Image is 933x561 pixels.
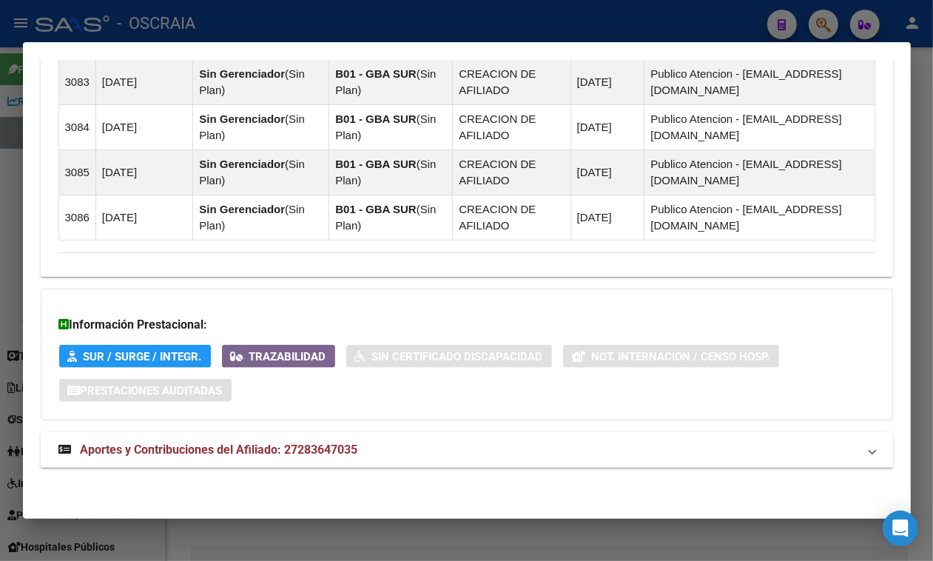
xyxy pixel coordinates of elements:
td: Publico Atencion - [EMAIL_ADDRESS][DOMAIN_NAME] [644,104,875,150]
td: [DATE] [570,150,644,195]
mat-expansion-panel-header: Aportes y Contribuciones del Afiliado: 27283647035 [41,432,893,468]
td: ( ) [193,195,329,240]
span: Sin Certificado Discapacidad [372,350,543,363]
td: [DATE] [95,195,192,240]
button: Sin Certificado Discapacidad [346,345,552,368]
td: [DATE] [95,59,192,104]
strong: Sin Gerenciador [199,158,285,170]
td: [DATE] [570,59,644,104]
td: ( ) [193,150,329,195]
span: Sin Plan [335,67,436,96]
td: [DATE] [95,150,192,195]
span: Sin Plan [199,158,305,187]
strong: B01 - GBA SUR [335,203,416,215]
span: Sin Plan [335,158,436,187]
td: Publico Atencion - [EMAIL_ADDRESS][DOMAIN_NAME] [644,150,875,195]
td: ( ) [329,59,453,104]
strong: Sin Gerenciador [199,203,285,215]
td: 3083 [58,59,95,104]
div: Open Intercom Messenger [883,511,918,546]
td: [DATE] [570,104,644,150]
span: Aportes y Contribuciones del Afiliado: 27283647035 [81,443,358,457]
td: Publico Atencion - [EMAIL_ADDRESS][DOMAIN_NAME] [644,195,875,240]
span: Sin Plan [199,112,305,141]
button: Trazabilidad [222,345,335,368]
td: ( ) [193,59,329,104]
strong: B01 - GBA SUR [335,67,416,80]
span: Sin Plan [335,203,436,232]
td: Publico Atencion - [EMAIL_ADDRESS][DOMAIN_NAME] [644,59,875,104]
strong: B01 - GBA SUR [335,112,416,125]
span: SUR / SURGE / INTEGR. [84,350,202,363]
span: Trazabilidad [249,350,326,363]
td: ( ) [329,104,453,150]
td: 3085 [58,150,95,195]
strong: Sin Gerenciador [199,67,285,80]
button: Prestaciones Auditadas [59,379,232,402]
span: Prestaciones Auditadas [81,384,223,397]
span: Not. Internacion / Censo Hosp. [592,350,770,363]
td: ( ) [193,104,329,150]
span: Sin Plan [199,67,305,96]
td: [DATE] [570,195,644,240]
button: SUR / SURGE / INTEGR. [59,345,211,368]
span: Sin Plan [335,112,436,141]
td: CREACION DE AFILIADO [453,195,570,240]
strong: B01 - GBA SUR [335,158,416,170]
strong: Sin Gerenciador [199,112,285,125]
td: 3086 [58,195,95,240]
button: Not. Internacion / Censo Hosp. [563,345,779,368]
td: CREACION DE AFILIADO [453,59,570,104]
td: CREACION DE AFILIADO [453,104,570,150]
td: CREACION DE AFILIADO [453,150,570,195]
td: 3084 [58,104,95,150]
h3: Información Prestacional: [59,316,875,334]
td: ( ) [329,150,453,195]
td: [DATE] [95,104,192,150]
span: Sin Plan [199,203,305,232]
td: ( ) [329,195,453,240]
